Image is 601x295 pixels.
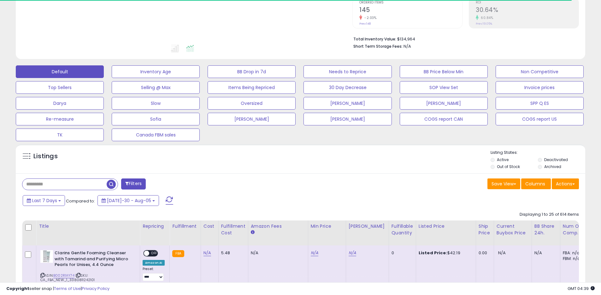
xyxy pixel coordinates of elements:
b: Total Inventory Value: [353,36,396,42]
span: ROI [476,1,579,4]
a: Privacy Policy [82,286,109,292]
button: Sofia [112,113,200,125]
div: Fulfillable Quantity [392,223,413,236]
div: Fulfillment [172,223,198,230]
b: Listed Price: [419,250,447,256]
div: Ship Price [479,223,491,236]
div: Num of Comp. [563,223,586,236]
button: [DATE]-30 - Aug-05 [97,195,159,206]
div: Listed Price [419,223,473,230]
span: Columns [525,181,545,187]
label: Active [497,157,509,162]
h5: Listings [33,152,58,161]
small: 60.84% [479,15,493,20]
b: Clarins Gentle Foaming Cleanser with Tamarind and Purifying Micro Pearls for Unisex, 4.4 Ounce [55,250,131,269]
button: [PERSON_NAME] [400,97,488,110]
small: Prev: 148 [359,22,371,26]
strong: Copyright [6,286,29,292]
button: Canada FBM sales [112,129,200,141]
button: SPP Q ES [496,97,584,110]
button: Actions [552,178,579,189]
li: $134,964 [353,35,574,42]
p: Listing States: [491,150,585,156]
div: Cost [203,223,216,230]
div: Repricing [143,223,167,230]
small: -2.03% [362,15,376,20]
div: Fulfillment Cost [221,223,245,236]
span: OFF [149,251,159,256]
button: Items Being Repriced [208,81,296,94]
span: N/A [498,250,506,256]
button: Filters [121,178,146,190]
button: Non Competitive [496,65,584,78]
h2: 30.64% [476,6,579,15]
div: $42.19 [419,250,471,256]
button: Needs to Reprice [303,65,392,78]
button: SOP View Set [400,81,488,94]
label: Deactivated [544,157,568,162]
button: Slow [112,97,200,110]
div: 0.00 [479,250,489,256]
button: Re-measure [16,113,104,125]
button: 30 Day Decrease [303,81,392,94]
div: Current Buybox Price [497,223,529,236]
div: N/A [534,250,555,256]
div: ASIN: [40,250,135,290]
button: TK [16,129,104,141]
div: Min Price [311,223,343,230]
button: BB Drop in 7d [208,65,296,78]
div: FBM: n/a [563,256,584,262]
div: 0 [392,250,411,256]
div: FBA: n/a [563,250,584,256]
div: N/A [251,250,303,256]
span: 2025-08-13 04:39 GMT [568,286,595,292]
button: Oversized [208,97,296,110]
small: Amazon Fees. [251,230,255,235]
button: Columns [521,178,551,189]
button: Selling @ Max [112,81,200,94]
span: N/A [404,43,411,49]
div: Displaying 1 to 25 of 614 items [520,212,579,218]
div: 5.48 [221,250,243,256]
button: [PERSON_NAME] [208,113,296,125]
div: seller snap | | [6,286,109,292]
div: BB Share 24h. [534,223,557,236]
button: Save View [487,178,520,189]
button: Invoice prices [496,81,584,94]
button: Top Sellers [16,81,104,94]
button: COGS report US [496,113,584,125]
button: Darya [16,97,104,110]
div: Title [39,223,137,230]
button: Default [16,65,104,78]
a: B002R1AY74 [53,273,74,278]
div: Preset: [143,267,165,281]
small: Prev: 19.05% [476,22,492,26]
div: Amazon Fees [251,223,305,230]
h2: 145 [359,6,462,15]
b: Short Term Storage Fees: [353,44,403,49]
span: Last 7 Days [32,197,57,204]
a: N/A [203,250,211,256]
div: Amazon AI [143,260,165,266]
button: [PERSON_NAME] [303,113,392,125]
span: [DATE]-30 - Aug-05 [107,197,151,204]
img: 41Zy07wdl4L._SL40_.jpg [40,250,53,263]
button: COGS report CAN [400,113,488,125]
label: Out of Stock [497,164,520,169]
span: Compared to: [66,198,95,204]
button: [PERSON_NAME] [303,97,392,110]
a: Terms of Use [54,286,81,292]
button: Inventory Age [112,65,200,78]
small: FBA [172,250,184,257]
div: [PERSON_NAME] [349,223,386,230]
button: BB Price Below Min [400,65,488,78]
a: N/A [311,250,318,256]
a: N/A [349,250,356,256]
span: Ordered Items [359,1,462,4]
label: Archived [544,164,561,169]
button: Last 7 Days [23,195,65,206]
